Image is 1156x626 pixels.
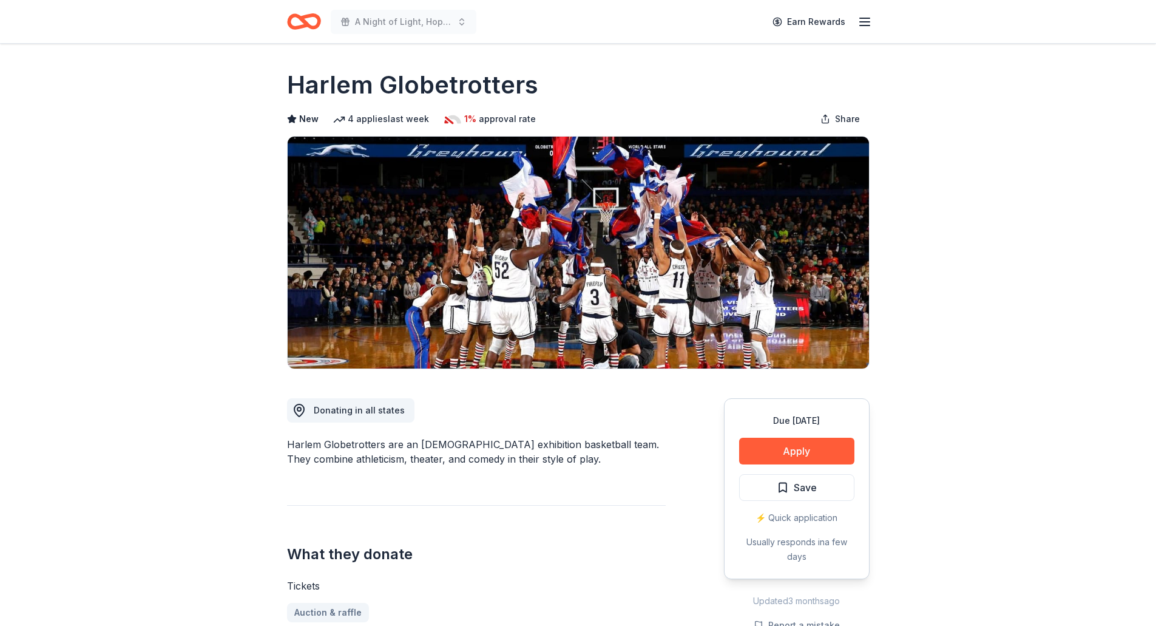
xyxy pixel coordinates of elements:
[739,511,854,525] div: ⚡️ Quick application
[299,112,319,126] span: New
[765,11,853,33] a: Earn Rewards
[287,545,666,564] h2: What they donate
[355,15,452,29] span: A Night of Light, Hope, and Legacy Gala 2026
[287,437,666,466] div: Harlem Globetrotters are an [DEMOGRAPHIC_DATA] exhibition basketball team. They combine athletici...
[811,107,870,131] button: Share
[724,594,870,608] div: Updated 3 months ago
[739,438,854,464] button: Apply
[835,112,860,126] span: Share
[314,405,405,415] span: Donating in all states
[739,535,854,564] div: Usually responds in a few days
[287,603,369,622] a: Auction & raffle
[479,112,536,126] span: approval rate
[331,10,476,34] button: A Night of Light, Hope, and Legacy Gala 2026
[288,137,869,369] img: Image for Harlem Globetrotters
[739,413,854,428] div: Due [DATE]
[794,480,817,495] span: Save
[464,112,476,126] span: 1%
[287,579,666,593] div: Tickets
[287,7,321,36] a: Home
[287,68,538,102] h1: Harlem Globetrotters
[333,112,429,126] div: 4 applies last week
[739,474,854,501] button: Save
